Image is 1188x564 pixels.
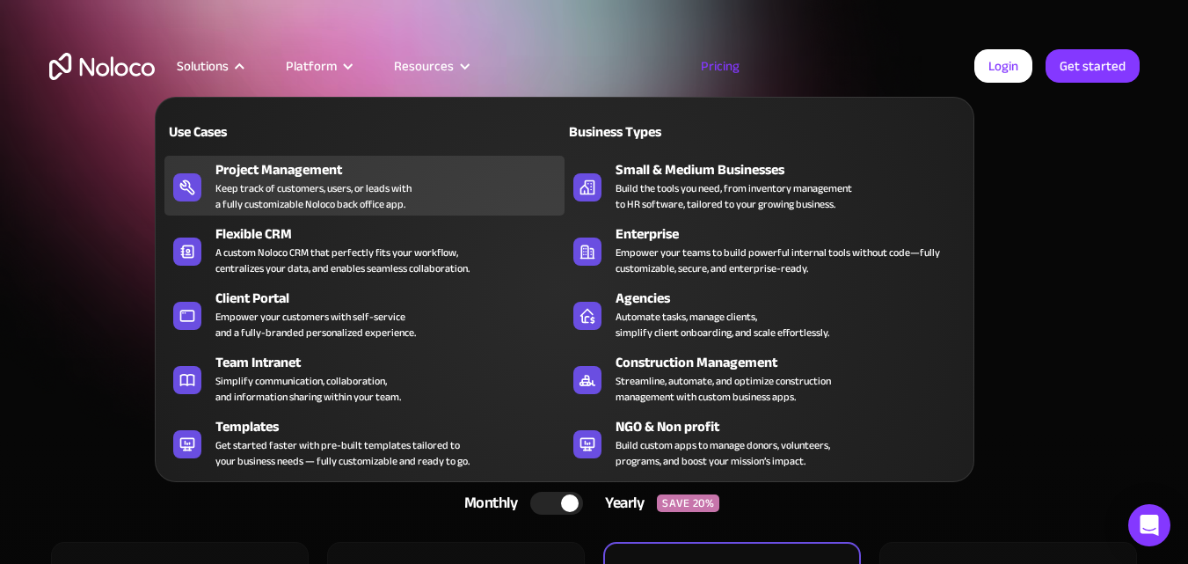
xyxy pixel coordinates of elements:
[215,180,412,212] div: Keep track of customers, users, or leads with a fully customizable Noloco back office app.
[164,220,565,280] a: Flexible CRMA custom Noloco CRM that perfectly fits your workflow,centralizes your data, and enab...
[286,55,337,77] div: Platform
[164,111,565,151] a: Use Cases
[616,159,973,180] div: Small & Medium Businesses
[49,185,1140,238] h1: A plan for organizations of all sizes
[164,413,565,472] a: TemplatesGet started faster with pre-built templates tailored toyour business needs — fully custo...
[616,223,973,245] div: Enterprise
[164,348,565,408] a: Team IntranetSimplify communication, collaboration,and information sharing within your team.
[583,490,657,516] div: Yearly
[679,55,762,77] a: Pricing
[215,288,572,309] div: Client Portal
[565,220,965,280] a: EnterpriseEmpower your teams to build powerful internal tools without code—fully customizable, se...
[155,55,264,77] div: Solutions
[215,245,470,276] div: A custom Noloco CRM that perfectly fits your workflow, centralizes your data, and enables seamles...
[565,348,965,408] a: Construction ManagementStreamline, automate, and optimize constructionmanagement with custom busi...
[164,284,565,344] a: Client PortalEmpower your customers with self-serviceand a fully-branded personalized experience.
[616,309,829,341] div: Automate tasks, manage clients, simplify client onboarding, and scale effortlessly.
[657,494,719,512] div: SAVE 20%
[215,416,572,437] div: Templates
[974,49,1032,83] a: Login
[264,55,372,77] div: Platform
[215,437,470,469] div: Get started faster with pre-built templates tailored to your business needs — fully customizable ...
[616,180,852,212] div: Build the tools you need, from inventory management to HR software, tailored to your growing busi...
[565,121,757,143] div: Business Types
[372,55,489,77] div: Resources
[215,309,416,341] div: Empower your customers with self-service and a fully-branded personalized experience.
[442,490,531,516] div: Monthly
[215,223,572,245] div: Flexible CRM
[177,55,229,77] div: Solutions
[1128,504,1170,546] div: Open Intercom Messenger
[215,373,401,405] div: Simplify communication, collaboration, and information sharing within your team.
[164,156,565,216] a: Project ManagementKeep track of customers, users, or leads witha fully customizable Noloco back o...
[616,416,973,437] div: NGO & Non profit
[1046,49,1140,83] a: Get started
[565,284,965,344] a: AgenciesAutomate tasks, manage clients,simplify client onboarding, and scale effortlessly.
[164,121,357,143] div: Use Cases
[616,288,973,309] div: Agencies
[215,352,572,373] div: Team Intranet
[616,245,956,276] div: Empower your teams to build powerful internal tools without code—fully customizable, secure, and ...
[565,156,965,216] a: Small & Medium BusinessesBuild the tools you need, from inventory managementto HR software, tailo...
[616,352,973,373] div: Construction Management
[616,437,830,469] div: Build custom apps to manage donors, volunteers, programs, and boost your mission’s impact.
[565,111,965,151] a: Business Types
[394,55,454,77] div: Resources
[565,413,965,472] a: NGO & Non profitBuild custom apps to manage donors, volunteers,programs, and boost your mission’s...
[215,159,572,180] div: Project Management
[616,373,831,405] div: Streamline, automate, and optimize construction management with custom business apps.
[49,53,155,80] a: home
[155,72,974,482] nav: Solutions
